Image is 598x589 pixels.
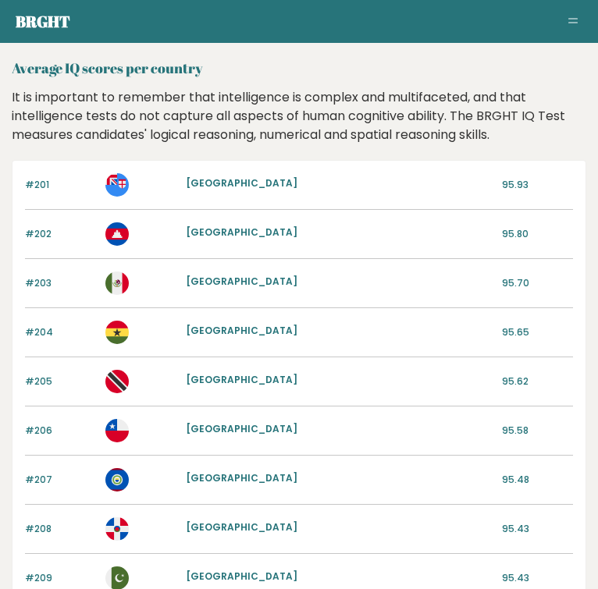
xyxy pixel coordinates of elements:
img: mx.svg [105,271,129,295]
p: 95.62 [502,374,573,389]
p: 95.43 [502,522,573,536]
a: [GEOGRAPHIC_DATA] [186,569,297,583]
button: Toggle navigation [564,12,582,31]
p: #203 [25,276,96,290]
a: [GEOGRAPHIC_DATA] [186,324,297,337]
p: 95.58 [502,424,573,438]
img: cl.svg [105,419,129,442]
p: #208 [25,522,96,536]
a: Brght [16,11,70,32]
a: [GEOGRAPHIC_DATA] [186,520,297,534]
p: 95.65 [502,325,573,339]
p: #202 [25,227,96,241]
p: #207 [25,473,96,487]
p: 95.80 [502,227,573,241]
img: kh.svg [105,222,129,246]
a: [GEOGRAPHIC_DATA] [186,422,297,435]
p: #204 [25,325,96,339]
p: 95.70 [502,276,573,290]
a: [GEOGRAPHIC_DATA] [186,275,297,288]
p: 95.48 [502,473,573,487]
a: [GEOGRAPHIC_DATA] [186,471,297,484]
p: 95.43 [502,571,573,585]
p: #201 [25,178,96,192]
p: #205 [25,374,96,389]
a: [GEOGRAPHIC_DATA] [186,225,297,239]
h2: Average IQ scores per country [12,58,586,79]
p: #209 [25,571,96,585]
a: [GEOGRAPHIC_DATA] [186,373,297,386]
p: 95.93 [502,178,573,192]
img: do.svg [105,517,129,541]
p: #206 [25,424,96,438]
img: fj.svg [105,173,129,197]
div: It is important to remember that intelligence is complex and multifaceted, and that intelligence ... [6,88,593,144]
img: tt.svg [105,370,129,393]
a: [GEOGRAPHIC_DATA] [186,176,297,190]
img: bz.svg [105,468,129,491]
img: gh.svg [105,321,129,344]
